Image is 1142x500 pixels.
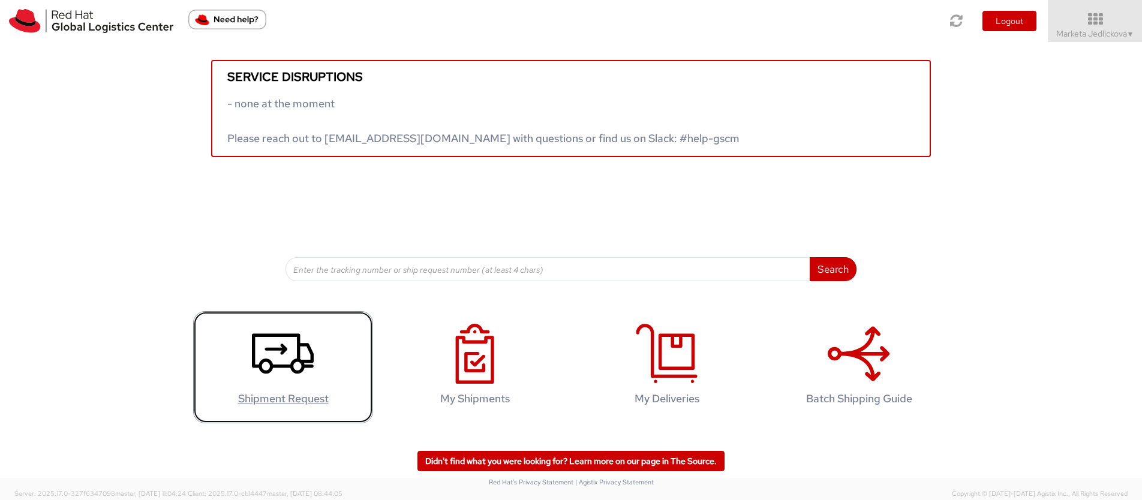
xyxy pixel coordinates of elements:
[577,311,757,423] a: My Deliveries
[417,451,725,471] a: Didn't find what you were looking for? Learn more on our page in The Source.
[267,489,342,498] span: master, [DATE] 08:44:05
[489,478,573,486] a: Red Hat's Privacy Statement
[115,489,186,498] span: master, [DATE] 11:04:24
[227,97,740,145] span: - none at the moment Please reach out to [EMAIL_ADDRESS][DOMAIN_NAME] with questions or find us o...
[227,70,915,83] h5: Service disruptions
[952,489,1128,499] span: Copyright © [DATE]-[DATE] Agistix Inc., All Rights Reserved
[982,11,1036,31] button: Logout
[590,393,744,405] h4: My Deliveries
[9,9,173,33] img: rh-logistics-00dfa346123c4ec078e1.svg
[810,257,856,281] button: Search
[782,393,936,405] h4: Batch Shipping Guide
[285,257,810,281] input: Enter the tracking number or ship request number (at least 4 chars)
[188,489,342,498] span: Client: 2025.17.0-cb14447
[769,311,949,423] a: Batch Shipping Guide
[211,60,931,157] a: Service disruptions - none at the moment Please reach out to [EMAIL_ADDRESS][DOMAIN_NAME] with qu...
[193,311,373,423] a: Shipment Request
[385,311,565,423] a: My Shipments
[14,489,186,498] span: Server: 2025.17.0-327f6347098
[1056,28,1134,39] span: Marketa Jedlickova
[575,478,654,486] a: | Agistix Privacy Statement
[398,393,552,405] h4: My Shipments
[1127,29,1134,39] span: ▼
[188,10,266,29] button: Need help?
[206,393,360,405] h4: Shipment Request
